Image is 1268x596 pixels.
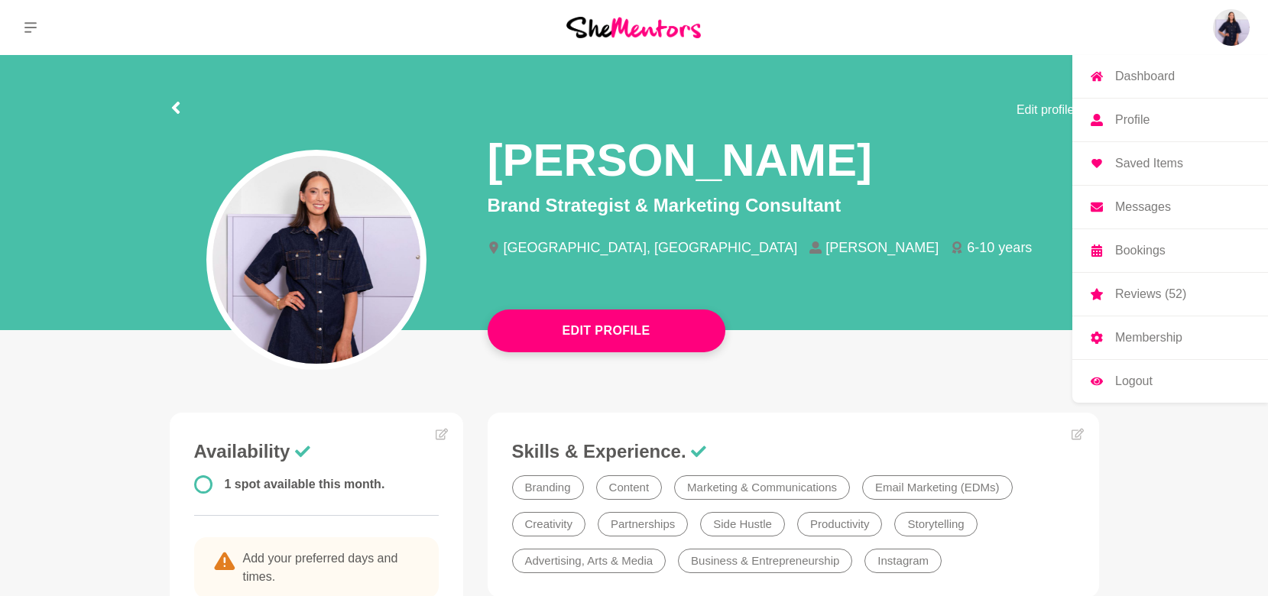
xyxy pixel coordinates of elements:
a: Reviews (52) [1072,273,1268,316]
p: Membership [1115,332,1182,344]
p: Logout [1115,375,1153,387]
img: Darby Lyndon [1213,9,1250,46]
a: Profile [1072,99,1268,141]
p: Messages [1115,201,1171,213]
h3: Availability [194,440,439,463]
li: [GEOGRAPHIC_DATA], [GEOGRAPHIC_DATA] [488,241,810,254]
a: Bookings [1072,229,1268,272]
p: Reviews (52) [1115,288,1186,300]
p: Dashboard [1115,70,1175,83]
h3: Skills & Experience. [512,440,1075,463]
span: Edit profile [1017,101,1075,119]
img: She Mentors Logo [566,17,701,37]
p: Bookings [1115,245,1166,257]
li: [PERSON_NAME] [809,241,951,254]
a: Saved Items [1072,142,1268,185]
li: 6-10 years [951,241,1044,254]
a: Darby LyndonDashboardProfileSaved ItemsMessagesBookingsReviews (52)MembershipLogout [1213,9,1250,46]
p: Profile [1115,114,1150,126]
span: 1 spot available this month. [225,478,385,491]
button: Edit Profile [488,309,725,352]
h1: [PERSON_NAME] [488,131,872,189]
a: Dashboard [1072,55,1268,98]
p: Brand Strategist & Marketing Consultant [488,192,1099,219]
p: Saved Items [1115,157,1183,170]
a: Messages [1072,186,1268,228]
